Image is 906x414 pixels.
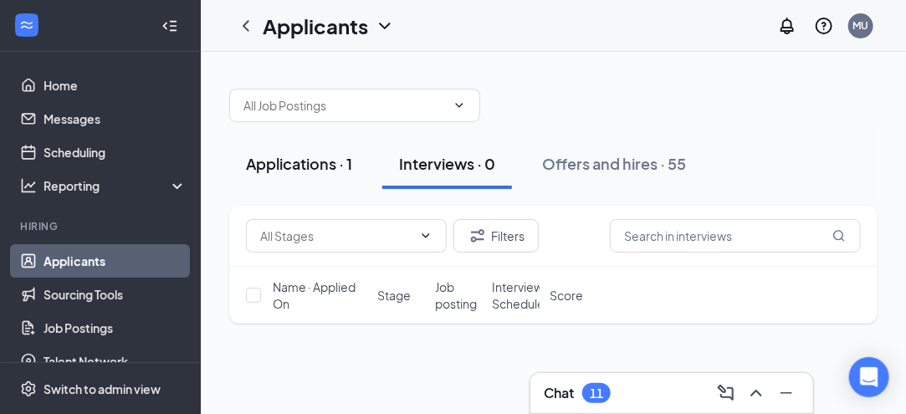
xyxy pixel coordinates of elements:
[435,279,483,312] span: Job posting
[44,135,187,169] a: Scheduling
[18,17,35,33] svg: WorkstreamLogo
[453,99,466,112] svg: ChevronDown
[20,381,37,397] svg: Settings
[590,386,603,401] div: 11
[832,229,846,243] svg: MagnifyingGlass
[44,102,187,135] a: Messages
[544,384,574,402] h3: Chat
[492,279,545,312] span: Interview Schedule
[273,279,367,312] span: Name · Applied On
[776,383,796,403] svg: Minimize
[542,153,686,174] div: Offers and hires · 55
[849,357,889,397] div: Open Intercom Messenger
[161,18,178,34] svg: Collapse
[44,244,187,278] a: Applicants
[713,380,740,406] button: ComposeMessage
[44,69,187,102] a: Home
[399,153,495,174] div: Interviews · 0
[716,383,736,403] svg: ComposeMessage
[44,311,187,345] a: Job Postings
[453,219,539,253] button: Filter Filters
[44,345,187,378] a: Talent Network
[814,16,834,36] svg: QuestionInfo
[20,177,37,194] svg: Analysis
[263,12,368,40] h1: Applicants
[44,278,187,311] a: Sourcing Tools
[853,18,869,33] div: MU
[550,287,583,304] span: Score
[419,229,433,243] svg: ChevronDown
[610,219,861,253] input: Search in interviews
[260,227,412,245] input: All Stages
[246,153,352,174] div: Applications · 1
[773,380,800,406] button: Minimize
[236,16,256,36] svg: ChevronLeft
[743,380,770,406] button: ChevronUp
[243,96,446,115] input: All Job Postings
[746,383,766,403] svg: ChevronUp
[44,177,187,194] div: Reporting
[44,381,161,397] div: Switch to admin view
[375,16,395,36] svg: ChevronDown
[20,219,183,233] div: Hiring
[777,16,797,36] svg: Notifications
[377,287,411,304] span: Stage
[468,226,488,246] svg: Filter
